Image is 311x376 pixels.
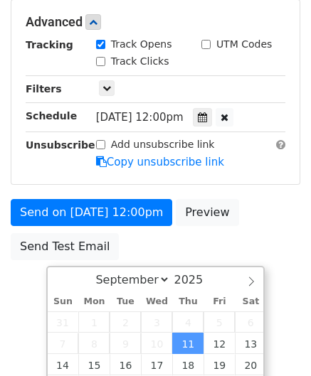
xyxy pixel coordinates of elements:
span: September 17, 2025 [141,354,172,375]
span: Sat [235,297,266,306]
span: Sun [48,297,79,306]
span: Wed [141,297,172,306]
span: September 16, 2025 [110,354,141,375]
a: Preview [176,199,238,226]
span: September 5, 2025 [204,311,235,333]
label: UTM Codes [216,37,272,52]
span: September 8, 2025 [78,333,110,354]
span: September 18, 2025 [172,354,204,375]
span: September 7, 2025 [48,333,79,354]
span: August 31, 2025 [48,311,79,333]
span: Tue [110,297,141,306]
span: [DATE] 12:00pm [96,111,184,124]
span: September 6, 2025 [235,311,266,333]
strong: Unsubscribe [26,139,95,151]
span: Thu [172,297,204,306]
input: Year [170,273,221,286]
span: September 4, 2025 [172,311,204,333]
label: Add unsubscribe link [111,137,215,152]
iframe: Chat Widget [240,308,311,376]
a: Send Test Email [11,233,119,260]
a: Copy unsubscribe link [96,156,224,168]
span: September 3, 2025 [141,311,172,333]
span: September 19, 2025 [204,354,235,375]
label: Track Opens [111,37,172,52]
strong: Schedule [26,110,77,122]
span: September 2, 2025 [110,311,141,333]
span: September 11, 2025 [172,333,204,354]
h5: Advanced [26,14,285,30]
a: Send on [DATE] 12:00pm [11,199,172,226]
span: September 14, 2025 [48,354,79,375]
span: September 10, 2025 [141,333,172,354]
span: September 1, 2025 [78,311,110,333]
strong: Tracking [26,39,73,50]
span: Mon [78,297,110,306]
span: September 13, 2025 [235,333,266,354]
strong: Filters [26,83,62,95]
span: September 12, 2025 [204,333,235,354]
span: September 15, 2025 [78,354,110,375]
span: Fri [204,297,235,306]
label: Track Clicks [111,54,169,69]
span: September 9, 2025 [110,333,141,354]
span: September 20, 2025 [235,354,266,375]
